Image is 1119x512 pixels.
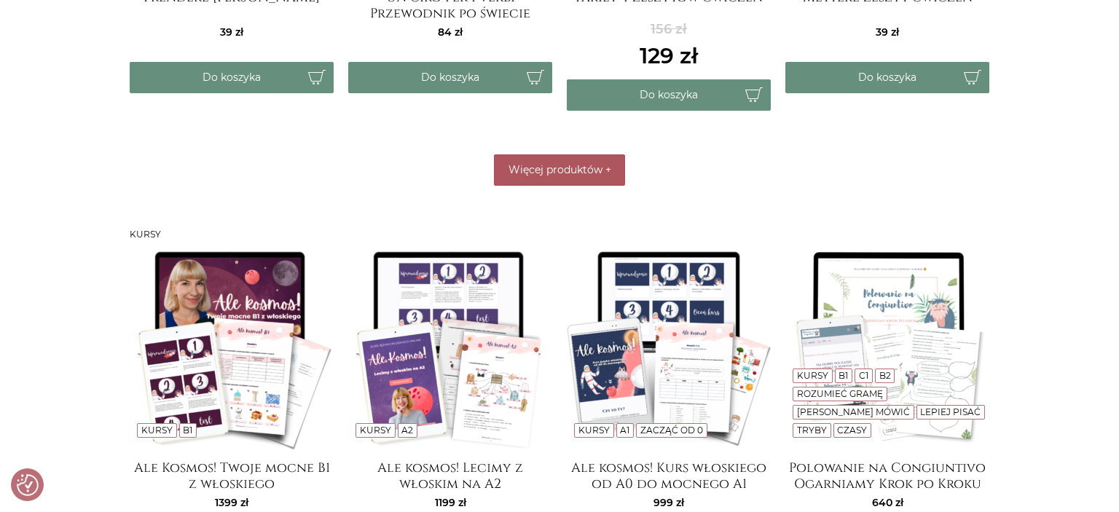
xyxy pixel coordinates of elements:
button: Preferencje co do zgód [17,474,39,496]
a: Kursy [578,425,610,436]
span: 640 [872,496,903,509]
a: Kursy [797,370,828,381]
a: Zacząć od 0 [640,425,703,436]
a: Rozumieć gramę [797,388,883,399]
a: Ale Kosmos! Twoje mocne B1 z włoskiego [130,460,334,489]
a: C1 [859,370,868,381]
a: A1 [620,425,629,436]
span: + [605,163,611,176]
button: Więcej produktów + [494,154,625,186]
button: Do koszyka [785,62,989,93]
span: 84 [438,25,463,39]
span: 39 [876,25,899,39]
a: B1 [183,425,192,436]
img: Revisit consent button [17,474,39,496]
a: Ale kosmos! Kurs włoskiego od A0 do mocnego A1 [567,460,771,489]
a: Kursy [141,425,173,436]
h3: Kursy [130,229,989,240]
span: 999 [653,496,684,509]
button: Do koszyka [348,62,552,93]
a: A2 [401,425,413,436]
a: [PERSON_NAME] mówić [797,406,910,417]
span: 39 [220,25,243,39]
span: 1399 [215,496,248,509]
a: B2 [879,370,891,381]
ins: 129 [640,39,698,72]
button: Do koszyka [130,62,334,93]
a: Kursy [360,425,391,436]
a: Polowanie na Congiuntivo Ogarniamy Krok po Kroku [785,460,989,489]
span: 1199 [435,496,466,509]
a: Czasy [837,425,867,436]
button: Do koszyka [567,79,771,111]
del: 156 [640,20,698,39]
a: Ale kosmos! Lecimy z włoskim na A2 [348,460,552,489]
a: B1 [839,370,848,381]
a: Lepiej pisać [920,406,981,417]
span: Więcej produktów [509,163,602,176]
a: Tryby [797,425,827,436]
